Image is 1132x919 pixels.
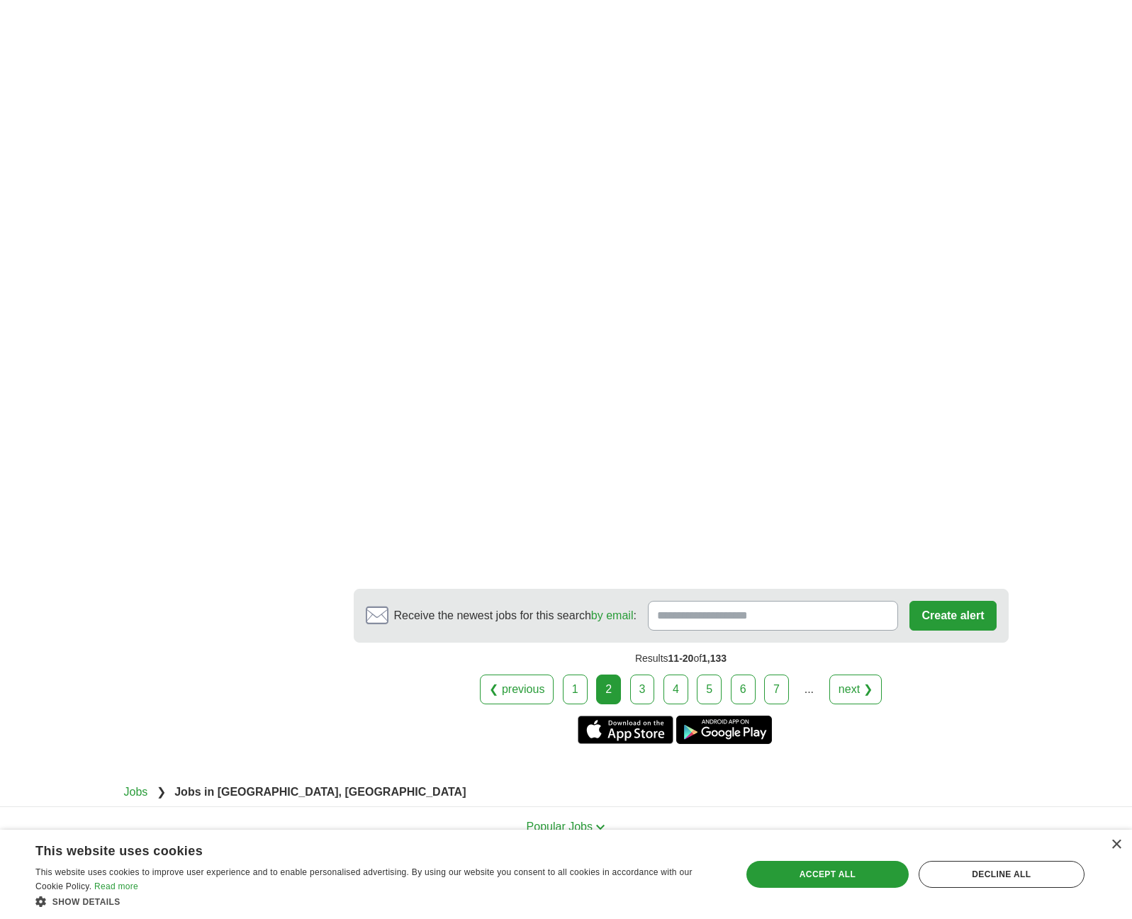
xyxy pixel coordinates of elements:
[746,861,908,888] div: Accept all
[52,897,121,907] span: Show details
[630,675,655,704] a: 3
[527,821,593,833] span: Popular Jobs
[94,881,138,891] a: Read more, opens a new window
[595,824,605,830] img: toggle icon
[676,716,772,744] a: Get the Android app
[174,786,466,798] strong: Jobs in [GEOGRAPHIC_DATA], [GEOGRAPHIC_DATA]
[596,675,621,704] div: 2
[702,653,727,664] span: 1,133
[919,861,1085,888] div: Decline all
[124,786,148,798] a: Jobs
[35,894,721,908] div: Show details
[35,867,693,891] span: This website uses cookies to improve user experience and to enable personalised advertising. By u...
[795,675,823,704] div: ...
[663,675,688,704] a: 4
[1111,840,1121,850] div: Close
[354,643,1009,675] div: Results of
[35,838,685,859] div: This website uses cookies
[480,675,554,704] a: ❮ previous
[563,675,588,704] a: 1
[829,675,882,704] a: next ❯
[909,601,996,631] button: Create alert
[157,786,166,798] span: ❯
[578,716,673,744] a: Get the iPhone app
[764,675,789,704] a: 7
[731,675,756,704] a: 6
[668,653,694,664] span: 11-20
[697,675,722,704] a: 5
